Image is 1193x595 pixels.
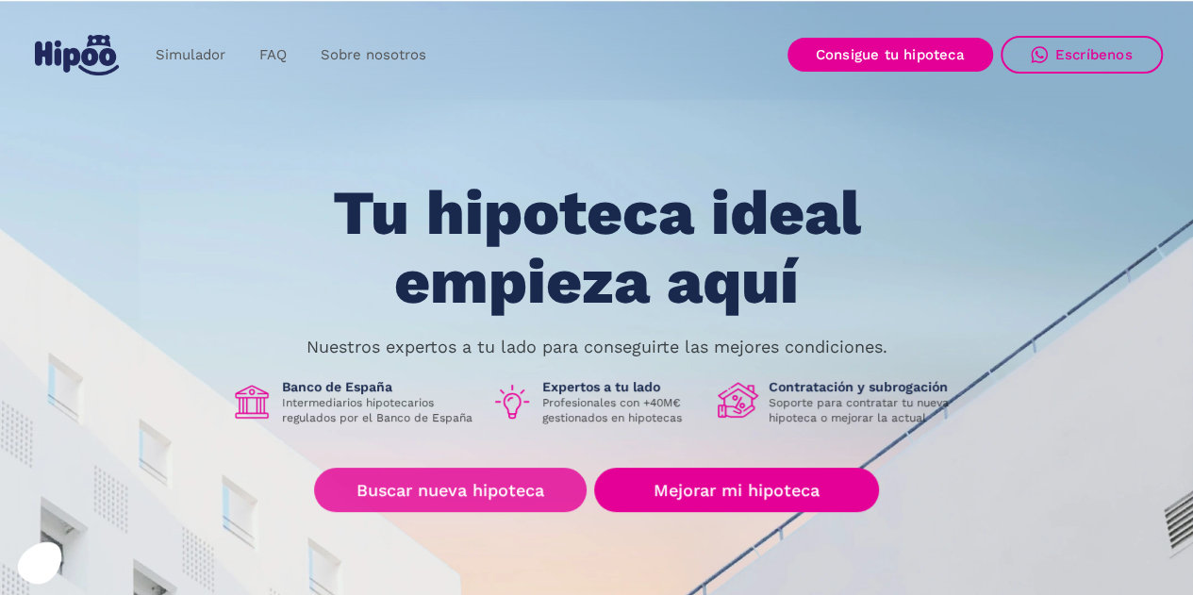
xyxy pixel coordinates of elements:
a: Consigue tu hipoteca [787,38,993,72]
a: Escríbenos [1001,36,1163,74]
div: Escríbenos [1055,46,1133,63]
h1: Contratación y subrogación [769,378,963,395]
h1: Tu hipoteca ideal empieza aquí [239,179,953,316]
a: Sobre nosotros [304,37,443,74]
p: Profesionales con +40M€ gestionados en hipotecas [542,395,703,425]
a: FAQ [242,37,304,74]
p: Intermediarios hipotecarios regulados por el Banco de España [282,395,476,425]
h1: Expertos a tu lado [542,378,703,395]
a: Mejorar mi hipoteca [594,468,878,512]
a: Simulador [139,37,242,74]
p: Soporte para contratar tu nueva hipoteca o mejorar la actual [769,395,963,425]
a: home [31,27,124,83]
p: Nuestros expertos a tu lado para conseguirte las mejores condiciones. [307,339,887,355]
a: Buscar nueva hipoteca [314,468,587,512]
h1: Banco de España [282,378,476,395]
